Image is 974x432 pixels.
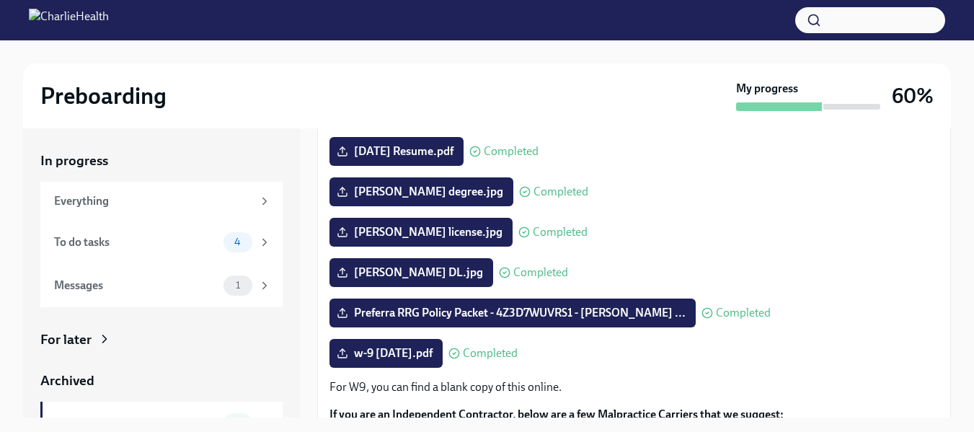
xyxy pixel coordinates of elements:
span: 1 [227,280,249,291]
p: For W9, you can find a blank copy of this online. [329,379,939,395]
span: Completed [513,267,568,278]
span: Completed [716,307,771,319]
label: Preferra RRG Policy Packet - 4Z3D7WUVRS1 - [PERSON_NAME] ... [329,299,696,327]
a: To do tasks4 [40,221,283,264]
h3: 60% [892,83,934,109]
span: Completed [463,348,518,359]
img: CharlieHealth [29,9,109,32]
span: [PERSON_NAME] degree.jpg [340,185,503,199]
span: [PERSON_NAME] DL.jpg [340,265,483,280]
span: w-9 [DATE].pdf [340,346,433,361]
a: For later [40,330,283,349]
div: For later [40,330,92,349]
strong: My progress [736,81,798,97]
label: [PERSON_NAME] license.jpg [329,218,513,247]
div: Everything [54,193,252,209]
div: Messages [54,278,218,294]
span: [DATE] Resume.pdf [340,144,453,159]
a: Messages1 [40,264,283,307]
h2: Preboarding [40,81,167,110]
span: Completed [534,186,588,198]
label: [DATE] Resume.pdf [329,137,464,166]
a: Everything [40,182,283,221]
label: [PERSON_NAME] degree.jpg [329,177,513,206]
label: w-9 [DATE].pdf [329,339,443,368]
label: [PERSON_NAME] DL.jpg [329,258,493,287]
span: Preferra RRG Policy Packet - 4Z3D7WUVRS1 - [PERSON_NAME] ... [340,306,686,320]
span: Completed [533,226,588,238]
span: [PERSON_NAME] license.jpg [340,225,503,239]
div: Completed tasks [54,415,218,431]
div: To do tasks [54,234,218,250]
strong: If you are an Independent Contractor, below are a few Malpractice Carriers that we suggest: [329,407,784,421]
a: Archived [40,371,283,390]
a: In progress [40,151,283,170]
span: Completed [484,146,539,157]
span: 4 [226,237,249,247]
